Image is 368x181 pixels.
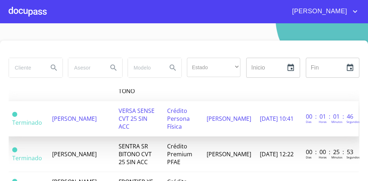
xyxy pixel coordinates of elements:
span: [PERSON_NAME] [52,115,97,123]
button: Search [45,59,63,76]
span: VERSA SENSE CVT 25 SIN ACC [119,107,155,130]
p: 00 : 00 : 25 : 53 [306,148,354,156]
span: [DATE] 10:41 [260,115,294,123]
span: [PERSON_NAME] [52,150,97,158]
p: 00 : 01 : 01 : 46 [306,113,354,120]
p: Segundos [346,155,360,159]
span: [PERSON_NAME] [207,150,251,158]
p: Dias [306,120,312,124]
span: Terminado [12,119,42,127]
span: [PERSON_NAME] [207,115,251,123]
span: Crédito Premium PFAE [167,142,192,166]
button: account of current user [287,6,359,17]
p: Horas [319,155,327,159]
input: search [128,58,161,77]
span: [PERSON_NAME] [287,6,351,17]
button: Search [105,59,122,76]
span: SENTRA SR BITONO CVT 25 SIN ACC [119,142,152,166]
input: search [68,58,102,77]
span: Crédito Persona Física [167,107,190,130]
p: Minutos [331,120,342,124]
p: Segundos [346,120,360,124]
span: [DATE] 12:22 [260,150,294,158]
div: ​ [187,58,240,77]
span: Terminado [12,154,42,162]
button: Search [164,59,181,76]
p: Horas [319,120,327,124]
span: Terminado [12,112,17,117]
input: search [9,58,42,77]
p: Dias [306,155,312,159]
span: Terminado [12,147,17,152]
p: Minutos [331,155,342,159]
